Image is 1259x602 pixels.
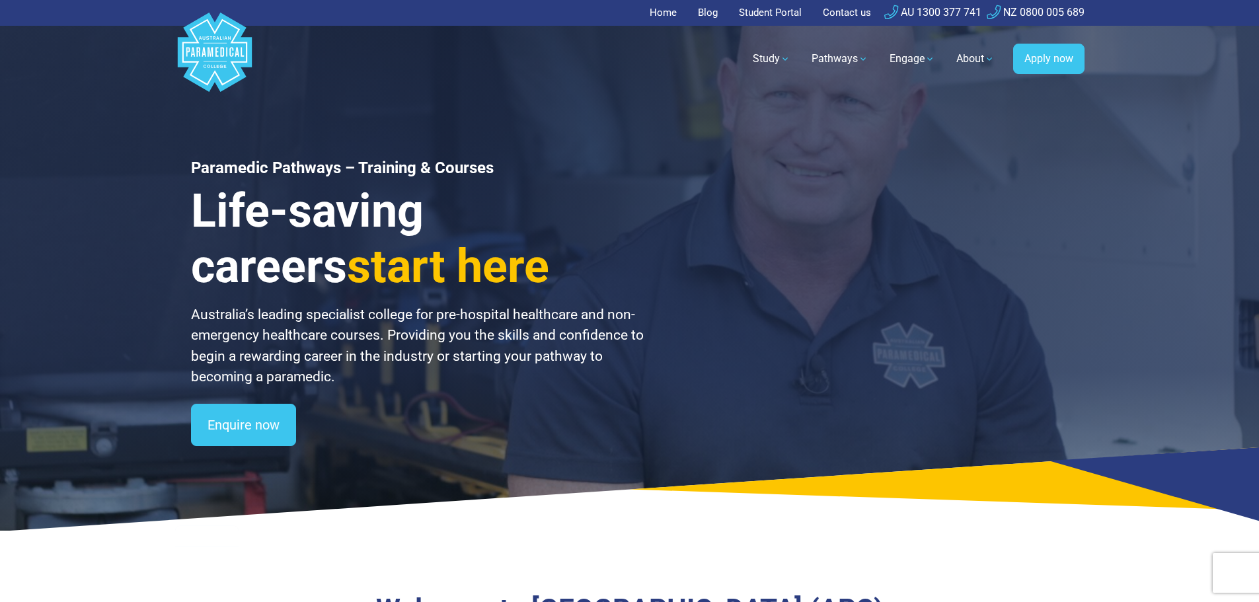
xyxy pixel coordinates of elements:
[175,26,254,93] a: Australian Paramedical College
[1013,44,1085,74] a: Apply now
[191,305,646,388] p: Australia’s leading specialist college for pre-hospital healthcare and non-emergency healthcare c...
[882,40,943,77] a: Engage
[347,239,549,293] span: start here
[948,40,1003,77] a: About
[987,6,1085,19] a: NZ 0800 005 689
[804,40,876,77] a: Pathways
[884,6,981,19] a: AU 1300 377 741
[745,40,798,77] a: Study
[191,159,646,178] h1: Paramedic Pathways – Training & Courses
[191,404,296,446] a: Enquire now
[191,183,646,294] h3: Life-saving careers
